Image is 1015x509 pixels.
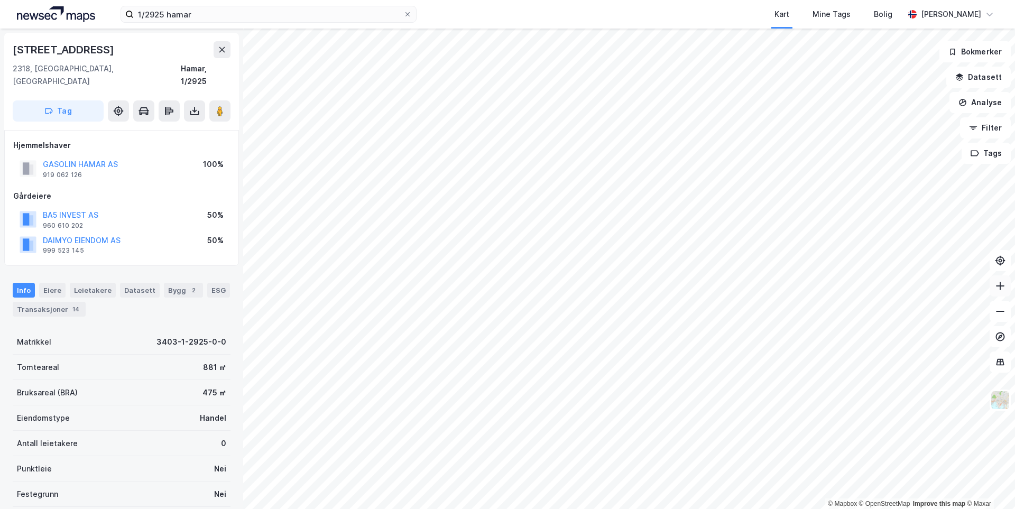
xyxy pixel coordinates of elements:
[960,117,1011,138] button: Filter
[939,41,1011,62] button: Bokmerker
[949,92,1011,113] button: Analyse
[946,67,1011,88] button: Datasett
[13,139,230,152] div: Hjemmelshaver
[913,500,965,507] a: Improve this map
[214,488,226,501] div: Nei
[39,283,66,298] div: Eiere
[181,62,230,88] div: Hamar, 1/2925
[207,234,224,247] div: 50%
[202,386,226,399] div: 475 ㎡
[221,437,226,450] div: 0
[214,462,226,475] div: Nei
[17,361,59,374] div: Tomteareal
[17,488,58,501] div: Festegrunn
[43,221,83,230] div: 960 610 202
[17,386,78,399] div: Bruksareal (BRA)
[17,462,52,475] div: Punktleie
[859,500,910,507] a: OpenStreetMap
[200,412,226,424] div: Handel
[207,209,224,221] div: 50%
[13,190,230,202] div: Gårdeiere
[188,285,199,295] div: 2
[813,8,851,21] div: Mine Tags
[774,8,789,21] div: Kart
[13,100,104,122] button: Tag
[990,390,1010,410] img: Z
[17,437,78,450] div: Antall leietakere
[874,8,892,21] div: Bolig
[17,6,95,22] img: logo.a4113a55bc3d86da70a041830d287a7e.svg
[203,158,224,171] div: 100%
[962,458,1015,509] div: Kontrollprogram for chat
[207,283,230,298] div: ESG
[17,336,51,348] div: Matrikkel
[17,412,70,424] div: Eiendomstype
[164,283,203,298] div: Bygg
[43,171,82,179] div: 919 062 126
[156,336,226,348] div: 3403-1-2925-0-0
[13,62,181,88] div: 2318, [GEOGRAPHIC_DATA], [GEOGRAPHIC_DATA]
[70,304,81,314] div: 14
[962,458,1015,509] iframe: Chat Widget
[921,8,981,21] div: [PERSON_NAME]
[13,41,116,58] div: [STREET_ADDRESS]
[13,283,35,298] div: Info
[962,143,1011,164] button: Tags
[120,283,160,298] div: Datasett
[134,6,403,22] input: Søk på adresse, matrikkel, gårdeiere, leietakere eller personer
[43,246,84,255] div: 999 523 145
[70,283,116,298] div: Leietakere
[828,500,857,507] a: Mapbox
[13,302,86,317] div: Transaksjoner
[203,361,226,374] div: 881 ㎡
